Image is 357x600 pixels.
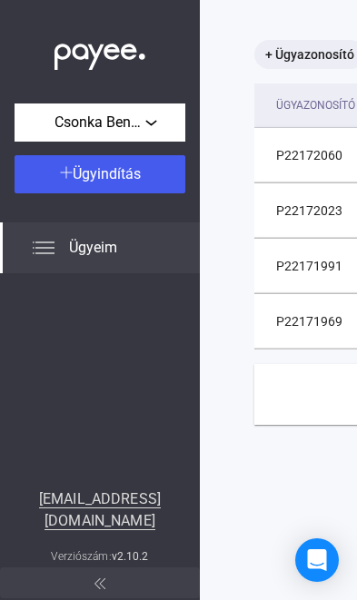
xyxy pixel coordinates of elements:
div: Ügyazonosító [276,94,355,116]
span: Ügyindítás [73,165,141,182]
div: Open Intercom Messenger [295,538,339,582]
span: Ügyeim [69,237,117,259]
button: Csonka Bence egyéni vállalkozó [15,103,185,142]
img: arrow-double-left-grey.svg [94,578,105,589]
strong: v2.10.2 [112,550,149,563]
span: Csonka Bence egyéni vállalkozó [55,112,145,133]
button: Ügyindítás [15,155,185,193]
img: list.svg [33,237,55,259]
img: plus-white.svg [60,166,73,179]
img: white-payee-white-dot.svg [55,34,145,71]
